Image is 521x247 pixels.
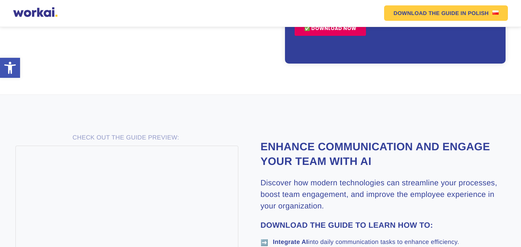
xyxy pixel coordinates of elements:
[2,156,201,163] label: Please complete all required fields.
[393,10,459,16] em: DOWNLOAD THE GUIDE
[10,134,54,142] p: email messages
[2,136,7,141] input: email messages*
[261,139,506,169] h2: Enhance communication and engage your team with AI
[2,144,201,151] label: Please complete this required field.
[261,221,433,230] strong: DOWNLOAD THE GUIDE TO LEARN HOW TO:
[122,86,158,93] a: Privacy Policy
[261,239,268,247] span: ➡️
[492,10,499,15] img: US flag
[76,86,111,93] a: Terms of Use
[15,133,236,143] p: CHECK OUT THE GUIDE PREVIEW:
[261,239,506,246] li: into daily communication tasks to enhance efficiency.
[384,5,508,21] a: DOWNLOAD THE GUIDEIN POLISHUS flag
[2,56,201,63] label: Email must be formatted correctly.
[273,239,308,245] strong: Integrate AI
[261,177,506,212] h3: Discover how modern technologies can streamline your processes, boost team engagement, and improv...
